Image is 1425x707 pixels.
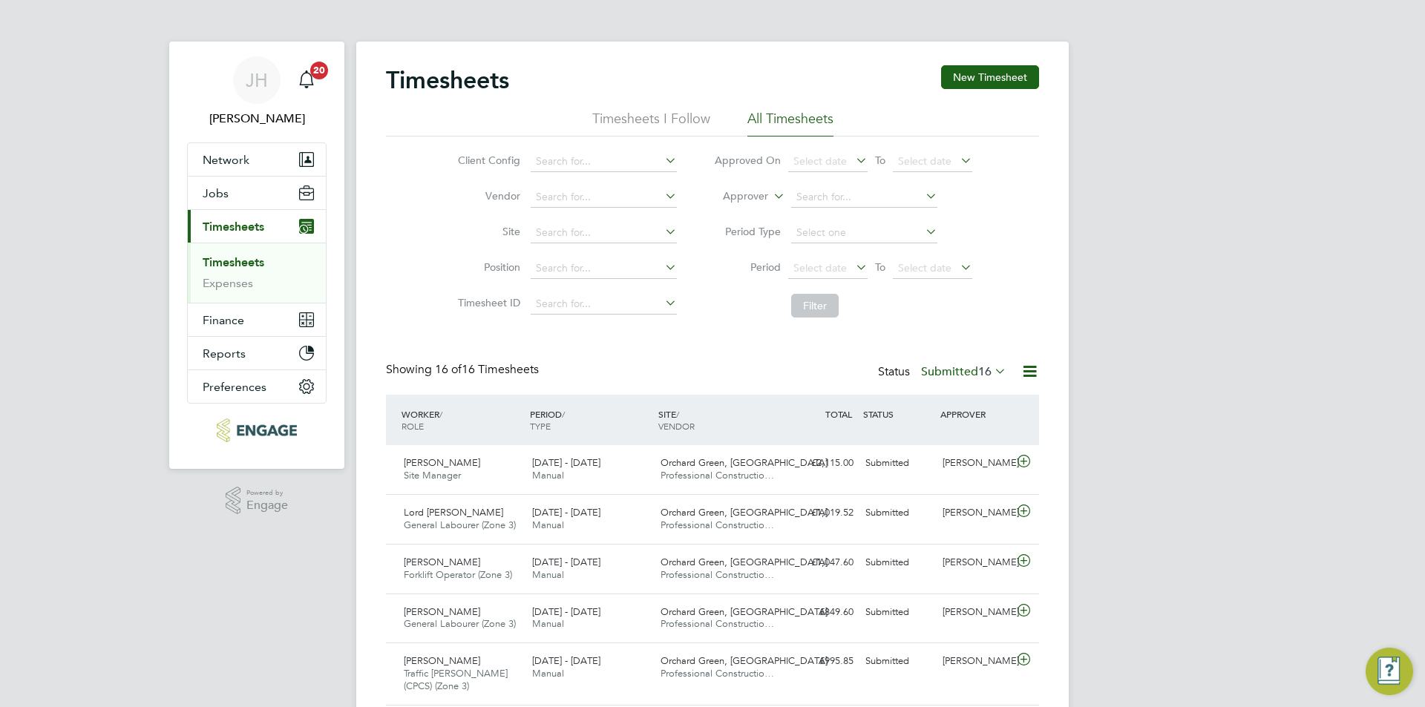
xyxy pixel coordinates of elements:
[661,456,828,469] span: Orchard Green, [GEOGRAPHIC_DATA]
[937,649,1014,674] div: [PERSON_NAME]
[747,110,833,137] li: All Timesheets
[404,617,516,630] span: General Labourer (Zone 3)
[404,568,512,581] span: Forklift Operator (Zone 3)
[404,456,480,469] span: [PERSON_NAME]
[435,362,462,377] span: 16 of
[937,550,1014,575] div: [PERSON_NAME]
[661,469,774,481] span: Professional Constructio…
[532,556,600,568] span: [DATE] - [DATE]
[661,568,774,581] span: Professional Constructio…
[532,568,564,581] span: Manual
[655,401,783,439] div: SITE
[937,451,1014,476] div: [PERSON_NAME]
[402,420,424,432] span: ROLE
[310,62,328,79] span: 20
[532,456,600,469] span: [DATE] - [DATE]
[676,408,679,420] span: /
[859,401,937,427] div: STATUS
[714,154,781,167] label: Approved On
[453,296,520,309] label: Timesheet ID
[531,223,677,243] input: Search for...
[661,605,828,618] span: Orchard Green, [GEOGRAPHIC_DATA]
[203,346,246,361] span: Reports
[453,154,520,167] label: Client Config
[531,187,677,208] input: Search for...
[661,556,828,568] span: Orchard Green, [GEOGRAPHIC_DATA]
[878,362,1009,383] div: Status
[453,189,520,203] label: Vendor
[714,260,781,274] label: Period
[859,649,937,674] div: Submitted
[531,258,677,279] input: Search for...
[782,550,859,575] div: £1,047.60
[532,605,600,618] span: [DATE] - [DATE]
[404,506,503,519] span: Lord [PERSON_NAME]
[532,617,564,630] span: Manual
[398,401,526,439] div: WORKER
[188,303,326,336] button: Finance
[530,420,551,432] span: TYPE
[246,70,268,90] span: JH
[859,451,937,476] div: Submitted
[404,605,480,618] span: [PERSON_NAME]
[701,189,768,204] label: Approver
[859,550,937,575] div: Submitted
[791,294,839,318] button: Filter
[941,65,1039,89] button: New Timesheet
[188,143,326,176] button: Network
[825,408,852,420] span: TOTAL
[203,255,264,269] a: Timesheets
[793,154,847,168] span: Select date
[203,276,253,290] a: Expenses
[188,210,326,243] button: Timesheets
[532,519,564,531] span: Manual
[532,469,564,481] span: Manual
[453,225,520,238] label: Site
[661,617,774,630] span: Professional Constructio…
[859,501,937,525] div: Submitted
[791,187,937,208] input: Search for...
[937,600,1014,625] div: [PERSON_NAME]
[246,499,288,512] span: Engage
[203,186,229,200] span: Jobs
[793,261,847,274] span: Select date
[226,487,289,515] a: Powered byEngage
[386,65,509,95] h2: Timesheets
[404,654,480,667] span: [PERSON_NAME]
[978,364,992,379] span: 16
[937,501,1014,525] div: [PERSON_NAME]
[169,42,344,469] nav: Main navigation
[532,654,600,667] span: [DATE] - [DATE]
[188,243,326,303] div: Timesheets
[782,451,859,476] div: £2,115.00
[217,418,296,442] img: pcrnet-logo-retina.png
[188,177,326,209] button: Jobs
[661,667,774,680] span: Professional Constructio…
[531,151,677,172] input: Search for...
[203,220,264,234] span: Timesheets
[658,420,695,432] span: VENDOR
[531,294,677,315] input: Search for...
[187,56,327,128] a: JH[PERSON_NAME]
[791,223,937,243] input: Select one
[921,364,1006,379] label: Submitted
[898,154,951,168] span: Select date
[782,649,859,674] div: £995.85
[661,654,828,667] span: Orchard Green, [GEOGRAPHIC_DATA]
[937,401,1014,427] div: APPROVER
[292,56,321,104] a: 20
[562,408,565,420] span: /
[404,519,516,531] span: General Labourer (Zone 3)
[203,313,244,327] span: Finance
[871,257,890,277] span: To
[532,667,564,680] span: Manual
[439,408,442,420] span: /
[871,151,890,170] span: To
[782,501,859,525] div: £1,019.52
[782,600,859,625] div: £849.60
[453,260,520,274] label: Position
[203,153,249,167] span: Network
[404,667,508,692] span: Traffic [PERSON_NAME] (CPCS) (Zone 3)
[188,370,326,403] button: Preferences
[246,487,288,499] span: Powered by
